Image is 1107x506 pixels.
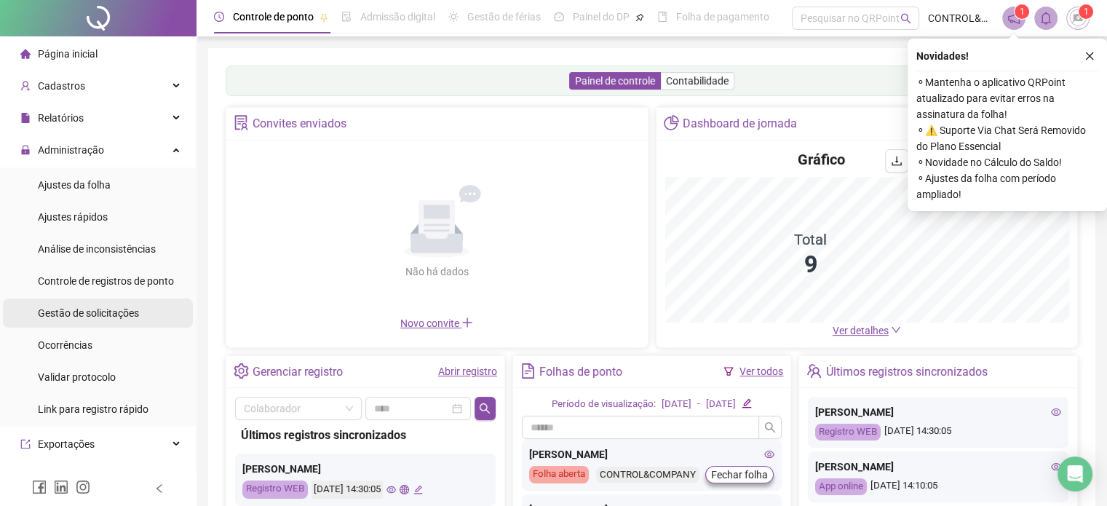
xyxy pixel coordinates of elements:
[529,466,589,483] div: Folha aberta
[573,11,630,23] span: Painel do DP
[697,397,700,412] div: -
[833,325,901,336] a: Ver detalhes down
[1067,7,1089,29] img: 3774
[479,403,491,414] span: search
[20,81,31,91] span: user-add
[676,11,769,23] span: Folha de pagamento
[815,459,1061,475] div: [PERSON_NAME]
[596,467,699,483] div: CONTROL&COMPANY
[891,155,902,167] span: download
[815,478,867,495] div: App online
[1084,51,1095,61] span: close
[253,360,343,384] div: Gerenciar registro
[20,49,31,59] span: home
[341,12,352,22] span: file-done
[234,363,249,379] span: setting
[38,470,92,482] span: Integrações
[742,398,751,408] span: edit
[1051,462,1061,472] span: eye
[552,397,656,412] div: Período de visualização:
[360,11,435,23] span: Admissão digital
[520,363,536,379] span: file-text
[798,149,845,170] h4: Gráfico
[916,170,1098,202] span: ⚬ Ajustes da folha com período ampliado!
[214,12,224,22] span: clock-circle
[253,111,346,136] div: Convites enviados
[32,480,47,494] span: facebook
[38,112,84,124] span: Relatórios
[38,339,92,351] span: Ocorrências
[413,485,423,494] span: edit
[154,483,164,494] span: left
[234,115,249,130] span: solution
[38,438,95,450] span: Exportações
[826,360,988,384] div: Últimos registros sincronizados
[241,426,490,444] div: Últimos registros sincronizados
[657,12,667,22] span: book
[38,48,98,60] span: Página inicial
[711,467,768,483] span: Fechar folha
[764,449,774,459] span: eye
[705,466,774,483] button: Fechar folha
[76,480,90,494] span: instagram
[467,11,541,23] span: Gestão de férias
[448,12,459,22] span: sun
[916,48,969,64] span: Novidades !
[38,144,104,156] span: Administração
[20,439,31,449] span: export
[1084,7,1089,17] span: 1
[38,179,111,191] span: Ajustes da folha
[815,424,1061,440] div: [DATE] 14:30:05
[38,80,85,92] span: Cadastros
[706,397,736,412] div: [DATE]
[242,481,308,499] div: Registro WEB
[38,307,139,319] span: Gestão de solicitações
[1079,4,1093,19] sup: Atualize o seu contato no menu Meus Dados
[38,243,156,255] span: Análise de inconsistências
[38,371,116,383] span: Validar protocolo
[815,478,1061,495] div: [DATE] 14:10:05
[833,325,889,336] span: Ver detalhes
[242,461,488,477] div: [PERSON_NAME]
[312,481,383,499] div: [DATE] 14:30:05
[38,275,174,287] span: Controle de registros de ponto
[815,404,1061,420] div: [PERSON_NAME]
[662,397,691,412] div: [DATE]
[1015,4,1029,19] sup: 1
[54,480,68,494] span: linkedin
[683,111,797,136] div: Dashboard de jornada
[320,13,328,22] span: pushpin
[666,75,729,87] span: Contabilidade
[529,446,775,462] div: [PERSON_NAME]
[664,115,679,130] span: pie-chart
[233,11,314,23] span: Controle de ponto
[723,366,734,376] span: filter
[370,264,504,280] div: Não há dados
[916,154,1098,170] span: ⚬ Novidade no Cálculo do Saldo!
[916,74,1098,122] span: ⚬ Mantenha o aplicativo QRPoint atualizado para evitar erros na assinatura da folha!
[815,424,881,440] div: Registro WEB
[554,12,564,22] span: dashboard
[635,13,644,22] span: pushpin
[20,113,31,123] span: file
[38,403,148,415] span: Link para registro rápido
[575,75,655,87] span: Painel de controle
[928,10,993,26] span: CONTROL&COMPANY
[764,422,776,433] span: search
[1007,12,1020,25] span: notification
[916,122,1098,154] span: ⚬ ⚠️ Suporte Via Chat Será Removido do Plano Essencial
[400,485,409,494] span: global
[461,317,473,328] span: plus
[739,365,783,377] a: Ver todos
[891,325,901,335] span: down
[1039,12,1052,25] span: bell
[400,317,473,329] span: Novo convite
[1058,456,1092,491] div: Open Intercom Messenger
[386,485,396,494] span: eye
[20,145,31,155] span: lock
[900,13,911,24] span: search
[1020,7,1025,17] span: 1
[539,360,622,384] div: Folhas de ponto
[806,363,822,379] span: team
[38,211,108,223] span: Ajustes rápidos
